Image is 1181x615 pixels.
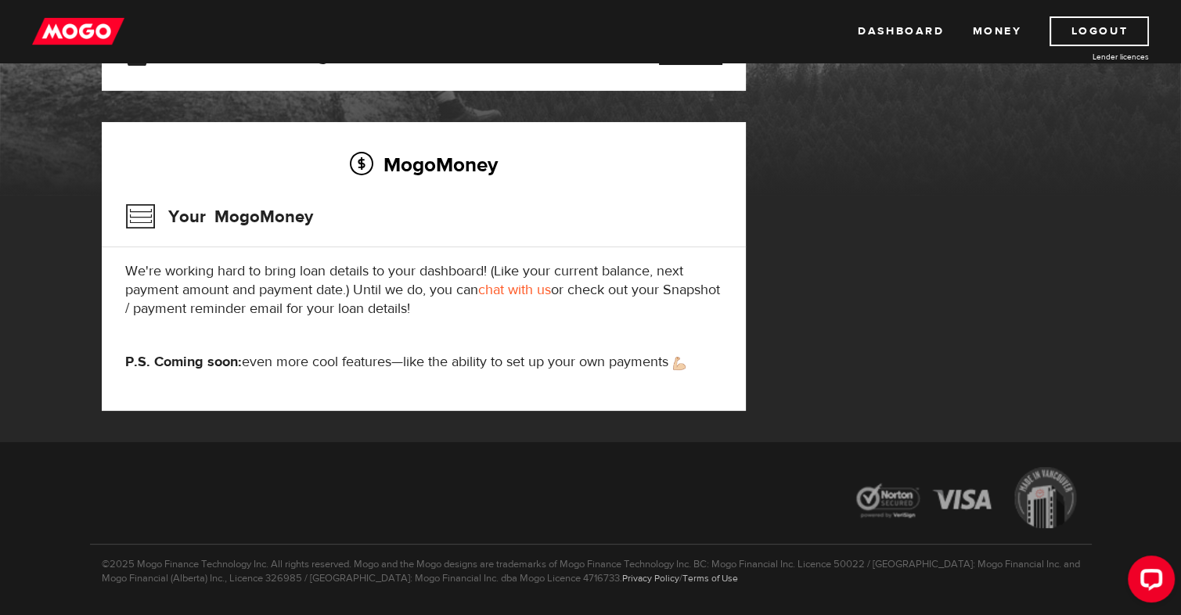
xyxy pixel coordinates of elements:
a: Lender licences [1032,51,1149,63]
a: chat with us [478,281,551,299]
strong: P.S. Coming soon: [125,353,242,371]
p: even more cool features—like the ability to set up your own payments [125,353,722,372]
a: Terms of Use [682,572,738,584]
p: ©2025 Mogo Finance Technology Inc. All rights reserved. Mogo and the Mogo designs are trademarks ... [90,544,1092,585]
h3: Your MogoMoney [125,196,313,237]
p: We're working hard to bring loan details to your dashboard! (Like your current balance, next paym... [125,262,722,318]
h2: MogoMoney [125,148,722,181]
a: Dashboard [858,16,944,46]
a: Logout [1050,16,1149,46]
img: strong arm emoji [673,357,686,370]
img: mogo_logo-11ee424be714fa7cbb0f0f49df9e16ec.png [32,16,124,46]
a: Privacy Policy [622,572,679,584]
a: Money [972,16,1021,46]
img: legal-icons-92a2ffecb4d32d839781d1b4e4802d7b.png [841,455,1092,544]
iframe: LiveChat chat widget [1115,549,1181,615]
